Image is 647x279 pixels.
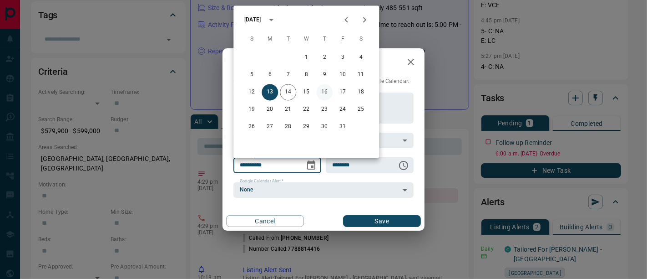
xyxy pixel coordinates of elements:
button: 20 [262,102,278,118]
div: [DATE] [244,16,261,24]
button: 6 [262,67,278,83]
span: Wednesday [298,31,314,49]
button: 16 [316,84,333,101]
h2: Edit Task [222,48,282,77]
button: 14 [280,84,296,101]
button: 5 [243,67,260,83]
button: Next month [355,11,374,29]
div: None [233,182,414,198]
button: Choose time, selected time is 6:00 AM [394,156,413,175]
button: 30 [316,119,333,135]
button: 13 [262,84,278,101]
button: 23 [316,102,333,118]
button: 18 [353,84,369,101]
button: 25 [353,102,369,118]
button: 17 [334,84,351,101]
button: 22 [298,102,314,118]
span: Saturday [353,31,369,49]
button: 8 [298,67,314,83]
button: 12 [243,84,260,101]
label: Google Calendar Alert [240,178,283,184]
span: Thursday [316,31,333,49]
button: calendar view is open, switch to year view [263,12,279,28]
span: Friday [334,31,351,49]
button: 31 [334,119,351,135]
span: Monday [262,31,278,49]
button: 29 [298,119,314,135]
button: 26 [243,119,260,135]
span: Tuesday [280,31,296,49]
span: Sunday [243,31,260,49]
button: Previous month [337,11,355,29]
button: Cancel [226,215,304,227]
button: 24 [334,102,351,118]
button: 4 [353,50,369,66]
button: 3 [334,50,351,66]
button: 27 [262,119,278,135]
button: 10 [334,67,351,83]
button: 1 [298,50,314,66]
button: 9 [316,67,333,83]
button: 19 [243,102,260,118]
button: Choose date, selected date is Oct 13, 2025 [302,156,320,175]
button: 2 [316,50,333,66]
button: Save [343,215,421,227]
button: 7 [280,67,296,83]
button: 28 [280,119,296,135]
button: 11 [353,67,369,83]
button: 15 [298,84,314,101]
button: 21 [280,102,296,118]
